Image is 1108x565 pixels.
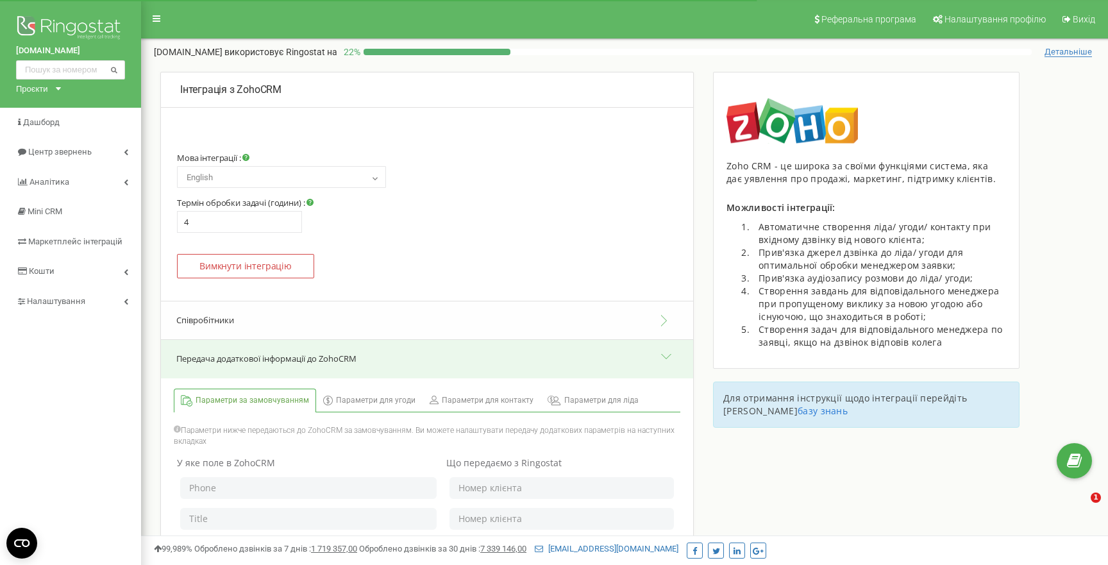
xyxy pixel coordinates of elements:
[480,544,526,553] u: 7 339 146,00
[564,395,639,406] span: Параметри для ліда
[161,340,693,378] button: Передача додаткової інформації до ZohoCRM
[317,389,422,412] a: Параметри для угоди
[442,395,533,406] span: Параметри для контакту
[359,544,526,553] span: Оброблено дзвінків за 30 днів :
[29,266,55,276] span: Кошти
[177,153,249,163] label: Мова інтеграції :
[28,207,62,216] span: Mini CRM
[181,169,382,187] span: English
[174,419,680,453] div: Параметри нижче передаються до ZohoCRM за замовчуванням. Ви можете налаштувати передачу додаткови...
[177,166,386,188] span: English
[180,83,674,97] p: Інтеграція з ZohoCRM
[535,544,678,553] a: [EMAIL_ADDRESS][DOMAIN_NAME]
[752,285,1006,323] li: Створення завдань для відповідального менеджера при пропущеному виклику за новою угодою або існую...
[311,544,357,553] u: 1 719 357,00
[336,395,415,406] span: Параметри для угоди
[16,83,48,95] div: Проєкти
[6,528,37,559] button: Open CMP widget
[28,147,92,156] span: Центр звернень
[23,117,60,127] span: Дашборд
[1073,14,1095,24] span: Вихід
[821,14,916,24] span: Реферальна програма
[154,544,192,553] span: 99,989%
[177,254,314,278] button: Вимкнути інтеграцію
[752,221,1006,246] li: Автоматичне створення ліда/ угоди/ контакту при вхідному дзвінку від нового клієнта;
[726,160,1006,185] div: Zoho CRM - це широка за своїми функціями система, яка дає уявлення про продажі, маркетинг, підтри...
[177,198,314,208] label: Термін обробки задачі (години) :
[224,47,337,57] span: використовує Ringostat на
[1091,493,1101,503] span: 1
[726,98,858,144] img: image
[29,177,69,187] span: Аналiтика
[174,389,315,412] a: Параметри за замовчуванням
[752,272,1006,285] li: Прив'язка аудіозапису розмови до ліда/ угоди;
[161,301,693,340] button: Співробітники
[723,392,1009,417] p: Для отримання інструкції щодо інтеграції перейдіть [PERSON_NAME]
[27,296,85,306] span: Налаштування
[174,453,443,473] th: У яке поле в ZohoCRM
[798,405,848,417] a: базу знань
[28,237,122,246] span: Маркетплейс інтеграцій
[944,14,1046,24] span: Налаштування профілю
[194,544,357,553] span: Оброблено дзвінків за 7 днів :
[541,389,645,412] a: Параметри для ліда
[16,45,125,57] a: [DOMAIN_NAME]
[752,246,1006,272] li: Прив'язка джерел дзвінка до ліда/ угоди для оптимальної обробки менеджером заявки;
[196,395,309,406] span: Параметри за замовчуванням
[337,46,364,58] p: 22 %
[1045,47,1092,57] span: Детальніше
[423,389,540,412] a: Параметри для контакту
[1064,493,1095,523] iframe: Intercom live chat
[16,60,125,80] input: Пошук за номером
[752,323,1006,349] li: Створення задач для відповідального менеджера по заявці, якщо на дзвінок відповів колега
[443,453,680,473] th: Що передаємо з Ringostat
[154,46,337,58] p: [DOMAIN_NAME]
[726,201,1006,214] p: Можливості інтеграції:
[16,13,125,45] img: Ringostat logo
